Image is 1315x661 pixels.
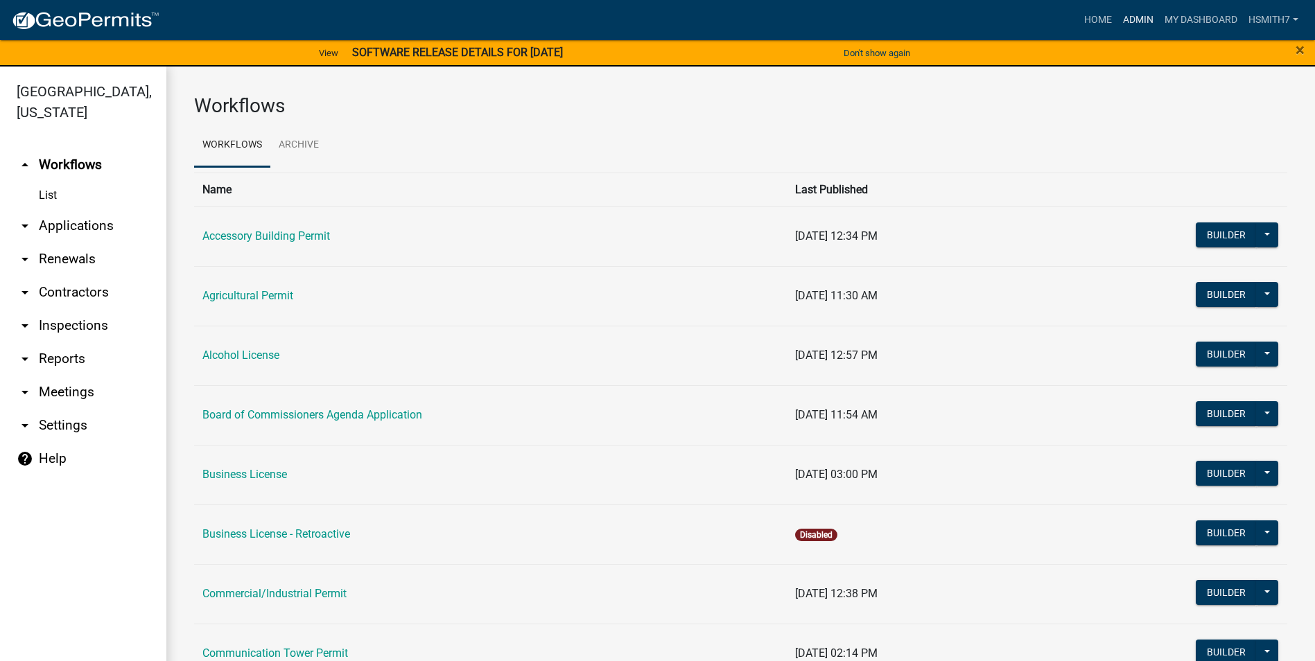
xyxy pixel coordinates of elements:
[313,42,344,64] a: View
[795,229,878,243] span: [DATE] 12:34 PM
[352,46,563,59] strong: SOFTWARE RELEASE DETAILS FOR [DATE]
[1296,40,1305,60] span: ×
[17,284,33,301] i: arrow_drop_down
[1196,282,1257,307] button: Builder
[194,123,270,168] a: Workflows
[17,251,33,267] i: arrow_drop_down
[1196,222,1257,247] button: Builder
[17,417,33,434] i: arrow_drop_down
[795,408,878,421] span: [DATE] 11:54 AM
[17,157,33,173] i: arrow_drop_up
[795,529,837,541] span: Disabled
[795,468,878,481] span: [DATE] 03:00 PM
[1196,520,1257,545] button: Builder
[1196,401,1257,426] button: Builder
[194,173,787,206] th: Name
[1079,7,1117,33] a: Home
[202,229,330,243] a: Accessory Building Permit
[1117,7,1159,33] a: Admin
[202,587,347,600] a: Commercial/Industrial Permit
[202,408,422,421] a: Board of Commissioners Agenda Application
[795,349,878,362] span: [DATE] 12:57 PM
[795,646,878,660] span: [DATE] 02:14 PM
[1296,42,1305,58] button: Close
[17,351,33,367] i: arrow_drop_down
[202,468,287,481] a: Business License
[270,123,327,168] a: Archive
[202,349,279,362] a: Alcohol License
[1196,580,1257,605] button: Builder
[795,587,878,600] span: [DATE] 12:38 PM
[17,450,33,467] i: help
[194,94,1287,118] h3: Workflows
[17,384,33,400] i: arrow_drop_down
[795,289,878,302] span: [DATE] 11:30 AM
[202,527,350,540] a: Business License - Retroactive
[787,173,1036,206] th: Last Published
[838,42,916,64] button: Don't show again
[17,218,33,234] i: arrow_drop_down
[1196,342,1257,367] button: Builder
[1243,7,1304,33] a: hsmith7
[1196,461,1257,486] button: Builder
[202,646,348,660] a: Communication Tower Permit
[202,289,293,302] a: Agricultural Permit
[1159,7,1243,33] a: My Dashboard
[17,317,33,334] i: arrow_drop_down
